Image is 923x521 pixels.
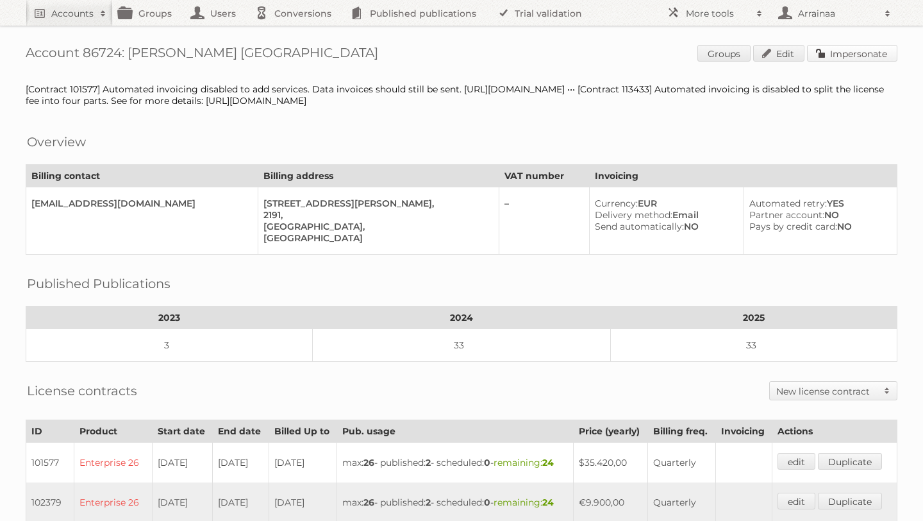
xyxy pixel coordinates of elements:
h2: Accounts [51,7,94,20]
th: Billing freq. [647,420,715,443]
div: NO [749,209,886,221]
span: Delivery method: [595,209,672,221]
span: Pays by credit card: [749,221,837,232]
td: Quarterly [647,443,715,483]
h2: Published Publications [27,274,170,293]
strong: 0 [484,497,490,508]
h2: Arrainaa [795,7,878,20]
div: EUR [595,198,733,209]
a: Duplicate [818,453,882,470]
th: Price (yearly) [573,420,647,443]
div: [EMAIL_ADDRESS][DOMAIN_NAME] [31,198,247,209]
td: [DATE] [269,443,337,483]
span: remaining: [494,457,554,468]
span: Toggle [877,382,897,400]
strong: 24 [542,497,554,508]
a: Duplicate [818,493,882,509]
a: edit [777,493,815,509]
h2: License contracts [27,381,137,400]
th: Billing contact [26,165,258,187]
th: Product [74,420,152,443]
td: Enterprise 26 [74,443,152,483]
strong: 2 [426,497,431,508]
div: [GEOGRAPHIC_DATA] [263,232,488,244]
th: ID [26,420,74,443]
td: 33 [610,329,897,362]
td: $35.420,00 [573,443,647,483]
strong: 0 [484,457,490,468]
div: [Contract 101577] Automated invoicing disabled to add services. Data invoices should still be sen... [26,83,897,107]
h2: New license contract [776,385,877,398]
th: Billing address [258,165,499,187]
th: Actions [772,420,897,443]
div: NO [749,221,886,232]
div: 2191, [263,209,488,221]
th: 2024 [313,307,611,329]
div: Email [595,209,733,221]
span: Automated retry: [749,198,827,209]
div: NO [595,221,733,232]
h1: Account 86724: [PERSON_NAME] [GEOGRAPHIC_DATA] [26,45,897,64]
td: 101577 [26,443,74,483]
div: [GEOGRAPHIC_DATA], [263,221,488,232]
a: Groups [697,45,751,62]
a: edit [777,453,815,470]
span: Partner account: [749,209,824,221]
span: Send automatically: [595,221,684,232]
th: Start date [153,420,213,443]
h2: More tools [686,7,750,20]
strong: 24 [542,457,554,468]
td: [DATE] [153,443,213,483]
a: Impersonate [807,45,897,62]
th: Pub. usage [337,420,573,443]
strong: 2 [426,457,431,468]
th: VAT number [499,165,590,187]
h2: Overview [27,132,86,151]
td: – [499,187,590,255]
strong: 26 [363,457,374,468]
td: 33 [313,329,611,362]
th: Billed Up to [269,420,337,443]
th: 2023 [26,307,313,329]
span: remaining: [494,497,554,508]
th: Invoicing [590,165,897,187]
td: [DATE] [213,443,269,483]
strong: 26 [363,497,374,508]
th: Invoicing [715,420,772,443]
a: Edit [753,45,804,62]
th: 2025 [610,307,897,329]
td: 3 [26,329,313,362]
td: max: - published: - scheduled: - [337,443,573,483]
th: End date [213,420,269,443]
a: New license contract [770,382,897,400]
div: [STREET_ADDRESS][PERSON_NAME], [263,198,488,209]
span: Currency: [595,198,638,209]
div: YES [749,198,886,209]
